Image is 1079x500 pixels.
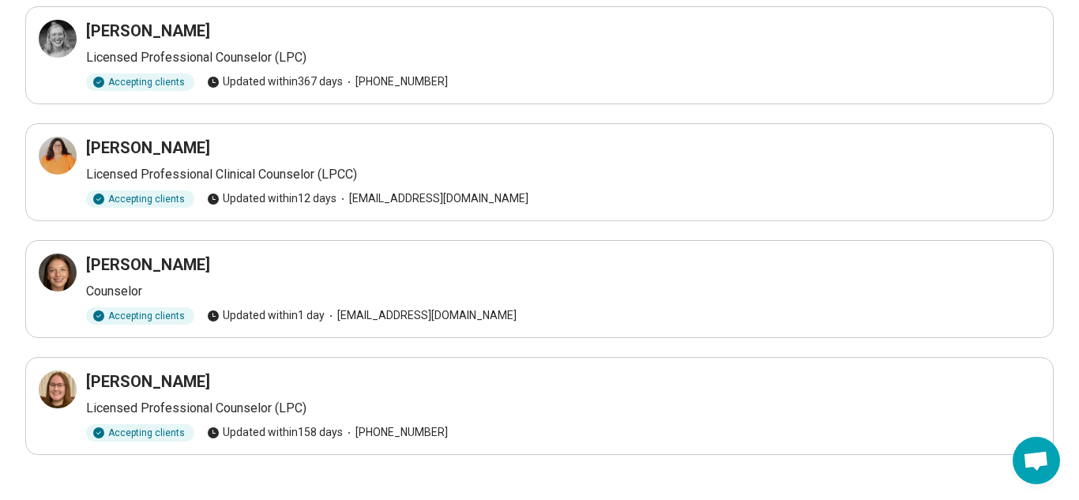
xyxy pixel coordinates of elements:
[86,165,1040,184] p: Licensed Professional Clinical Counselor (LPCC)
[86,48,1040,67] p: Licensed Professional Counselor (LPC)
[207,73,343,90] span: Updated within 367 days
[86,254,210,276] h3: [PERSON_NAME]
[86,73,194,91] div: Accepting clients
[86,20,210,42] h3: [PERSON_NAME]
[86,307,194,325] div: Accepting clients
[336,190,528,207] span: [EMAIL_ADDRESS][DOMAIN_NAME]
[86,190,194,208] div: Accepting clients
[86,424,194,442] div: Accepting clients
[207,307,325,324] span: Updated within 1 day
[86,370,210,393] h3: [PERSON_NAME]
[1013,437,1060,484] div: Open chat
[343,73,448,90] span: [PHONE_NUMBER]
[86,137,210,159] h3: [PERSON_NAME]
[207,190,336,207] span: Updated within 12 days
[86,399,1040,418] p: Licensed Professional Counselor (LPC)
[86,282,1040,301] p: Counselor
[207,424,343,441] span: Updated within 158 days
[325,307,517,324] span: [EMAIL_ADDRESS][DOMAIN_NAME]
[343,424,448,441] span: [PHONE_NUMBER]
